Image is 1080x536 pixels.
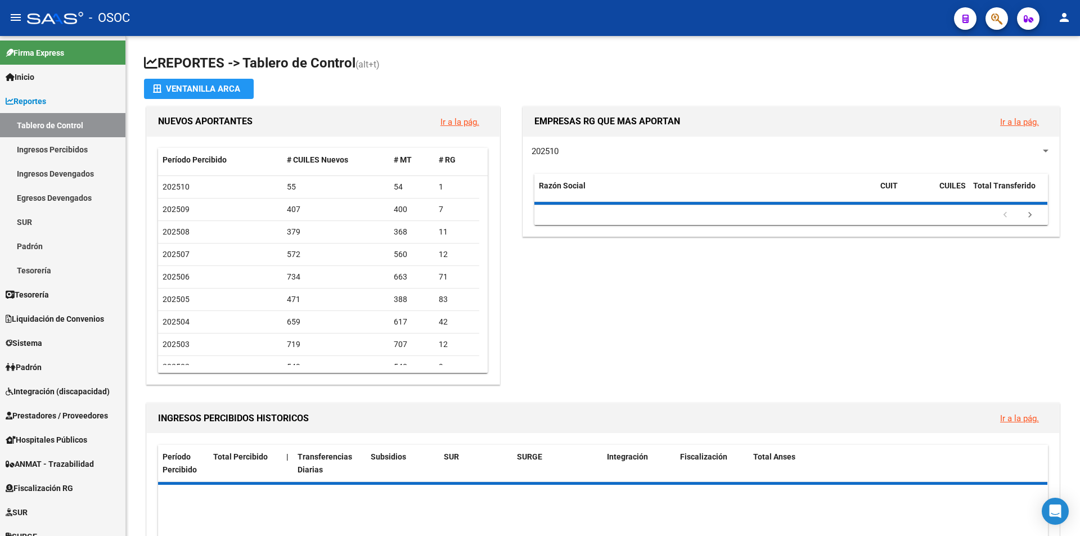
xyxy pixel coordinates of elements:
[394,248,430,261] div: 560
[6,289,49,301] span: Tesorería
[6,434,87,446] span: Hospitales Públicos
[749,445,1039,482] datatable-header-cell: Total Anses
[991,111,1048,132] button: Ir a la pág.
[444,452,459,461] span: SUR
[602,445,676,482] datatable-header-cell: Integración
[534,174,876,211] datatable-header-cell: Razón Social
[366,445,439,482] datatable-header-cell: Subsidios
[439,155,456,164] span: # RG
[282,148,390,172] datatable-header-cell: # CUILES Nuevos
[394,226,430,238] div: 368
[287,203,385,216] div: 407
[9,11,22,24] mat-icon: menu
[287,316,385,328] div: 659
[6,47,64,59] span: Firma Express
[213,452,268,461] span: Total Percibido
[144,79,254,99] button: Ventanilla ARCA
[440,117,479,127] a: Ir a la pág.
[969,174,1047,211] datatable-header-cell: Total Transferido
[973,181,1036,190] span: Total Transferido
[287,338,385,351] div: 719
[158,445,209,482] datatable-header-cell: Período Percibido
[163,295,190,304] span: 202505
[6,482,73,494] span: Fiscalización RG
[439,248,475,261] div: 12
[439,226,475,238] div: 11
[607,452,648,461] span: Integración
[991,408,1048,429] button: Ir a la pág.
[439,361,475,373] div: 9
[6,95,46,107] span: Reportes
[287,361,385,373] div: 549
[144,54,1062,74] h1: REPORTES -> Tablero de Control
[163,205,190,214] span: 202509
[394,203,430,216] div: 400
[394,271,430,283] div: 663
[389,148,434,172] datatable-header-cell: # MT
[163,362,190,371] span: 202502
[163,340,190,349] span: 202503
[355,59,380,70] span: (alt+t)
[439,181,475,193] div: 1
[1000,413,1039,424] a: Ir a la pág.
[394,181,430,193] div: 54
[6,313,104,325] span: Liquidación de Convenios
[939,181,966,190] span: CUILES
[434,148,479,172] datatable-header-cell: # RG
[539,181,586,190] span: Razón Social
[512,445,602,482] datatable-header-cell: SURGE
[439,293,475,306] div: 83
[439,338,475,351] div: 12
[439,316,475,328] div: 42
[394,293,430,306] div: 388
[532,146,559,156] span: 202510
[431,111,488,132] button: Ir a la pág.
[6,361,42,373] span: Padrón
[534,116,680,127] span: EMPRESAS RG QUE MAS APORTAN
[6,385,110,398] span: Integración (discapacidad)
[163,317,190,326] span: 202504
[1042,498,1069,525] div: Open Intercom Messenger
[371,452,406,461] span: Subsidios
[6,506,28,519] span: SUR
[287,226,385,238] div: 379
[163,272,190,281] span: 202506
[676,445,749,482] datatable-header-cell: Fiscalización
[153,79,245,99] div: Ventanilla ARCA
[158,413,309,424] span: INGRESOS PERCIBIDOS HISTORICOS
[753,452,795,461] span: Total Anses
[287,293,385,306] div: 471
[163,452,197,474] span: Período Percibido
[163,182,190,191] span: 202510
[880,181,898,190] span: CUIT
[935,174,969,211] datatable-header-cell: CUILES
[1019,209,1041,222] a: go to next page
[439,203,475,216] div: 7
[6,458,94,470] span: ANMAT - Trazabilidad
[287,181,385,193] div: 55
[6,409,108,422] span: Prestadores / Proveedores
[517,452,542,461] span: SURGE
[158,116,253,127] span: NUEVOS APORTANTES
[89,6,130,30] span: - OSOC
[298,452,352,474] span: Transferencias Diarias
[394,316,430,328] div: 617
[1057,11,1071,24] mat-icon: person
[680,452,727,461] span: Fiscalización
[439,271,475,283] div: 71
[394,338,430,351] div: 707
[293,445,366,482] datatable-header-cell: Transferencias Diarias
[209,445,282,482] datatable-header-cell: Total Percibido
[282,445,293,482] datatable-header-cell: |
[287,248,385,261] div: 572
[876,174,935,211] datatable-header-cell: CUIT
[1000,117,1039,127] a: Ir a la pág.
[394,155,412,164] span: # MT
[163,227,190,236] span: 202508
[163,250,190,259] span: 202507
[6,337,42,349] span: Sistema
[994,209,1016,222] a: go to previous page
[287,155,348,164] span: # CUILES Nuevos
[394,361,430,373] div: 540
[6,71,34,83] span: Inicio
